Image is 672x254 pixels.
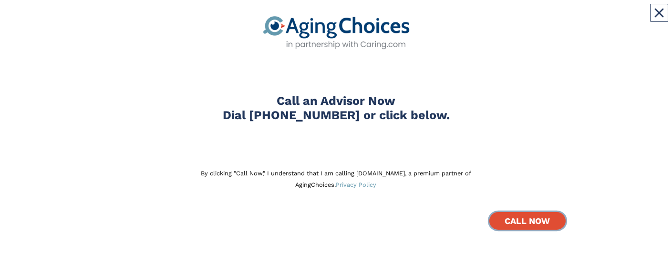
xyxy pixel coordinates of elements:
span: By clicking "Call Now," I understand that I am calling [DOMAIN_NAME], a premium partner of AgingC... [201,170,471,188]
p: Dial [PHONE_NUMBER] or click below. [107,108,566,122]
button: Close [650,4,668,22]
img: b186514e-526a-491a-88d5-18819441a703.png [230,4,442,57]
button: CALL NOW [489,212,566,230]
b: CALL NOW [505,216,550,226]
h2: Call an Advisor Now [107,94,566,122]
a: Privacy Policy [336,181,376,188]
